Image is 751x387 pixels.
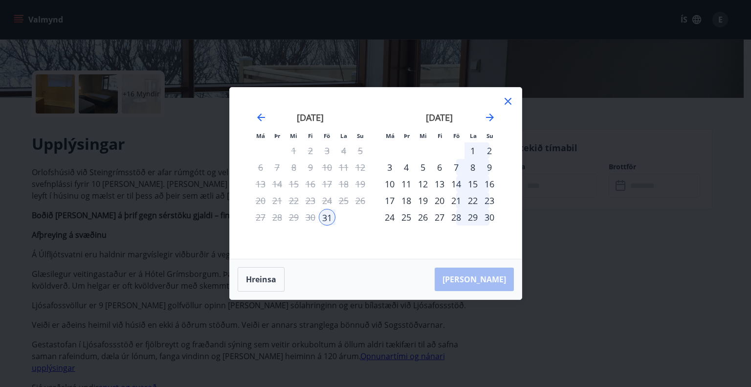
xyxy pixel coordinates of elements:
small: Þr [404,132,410,139]
div: Move backward to switch to the previous month. [255,112,267,123]
td: Not available. miðvikudagur, 29. október 2025 [286,209,302,226]
td: Choose þriðjudagur, 25. nóvember 2025 as your check-out date. It’s available. [398,209,415,226]
div: 26 [415,209,431,226]
small: Mi [290,132,297,139]
small: Su [357,132,364,139]
div: Aðeins útritun í boði [302,192,319,209]
small: La [470,132,477,139]
td: Not available. mánudagur, 27. október 2025 [252,209,269,226]
td: Not available. mánudagur, 13. október 2025 [252,176,269,192]
small: La [340,132,347,139]
td: Choose laugardagur, 8. nóvember 2025 as your check-out date. It’s available. [464,159,481,176]
div: 13 [431,176,448,192]
td: Not available. þriðjudagur, 21. október 2025 [269,192,286,209]
div: 11 [398,176,415,192]
td: Choose laugardagur, 1. nóvember 2025 as your check-out date. It’s available. [464,142,481,159]
td: Choose sunnudagur, 30. nóvember 2025 as your check-out date. It’s available. [481,209,498,226]
div: 22 [464,192,481,209]
div: 10 [381,176,398,192]
td: Choose föstudagur, 7. nóvember 2025 as your check-out date. It’s available. [448,159,464,176]
td: Not available. laugardagur, 18. október 2025 [335,176,352,192]
div: 25 [398,209,415,226]
td: Not available. mánudagur, 20. október 2025 [252,192,269,209]
div: 5 [415,159,431,176]
td: Not available. laugardagur, 11. október 2025 [335,159,352,176]
td: Choose laugardagur, 22. nóvember 2025 as your check-out date. It’s available. [464,192,481,209]
td: Not available. sunnudagur, 19. október 2025 [352,176,369,192]
button: Hreinsa [238,267,285,292]
td: Choose fimmtudagur, 27. nóvember 2025 as your check-out date. It’s available. [431,209,448,226]
td: Choose föstudagur, 14. nóvember 2025 as your check-out date. It’s available. [448,176,464,192]
div: 1 [464,142,481,159]
small: Fö [453,132,460,139]
small: Mi [420,132,427,139]
td: Not available. þriðjudagur, 28. október 2025 [269,209,286,226]
div: 28 [448,209,464,226]
td: Not available. fimmtudagur, 23. október 2025 [302,192,319,209]
td: Choose laugardagur, 15. nóvember 2025 as your check-out date. It’s available. [464,176,481,192]
div: 20 [431,192,448,209]
td: Choose fimmtudagur, 13. nóvember 2025 as your check-out date. It’s available. [431,176,448,192]
strong: [DATE] [297,112,324,123]
div: 27 [431,209,448,226]
div: 7 [448,159,464,176]
td: Choose sunnudagur, 2. nóvember 2025 as your check-out date. It’s available. [481,142,498,159]
div: 9 [481,159,498,176]
div: 3 [381,159,398,176]
td: Choose föstudagur, 21. nóvember 2025 as your check-out date. It’s available. [448,192,464,209]
div: Aðeins útritun í boði [319,142,335,159]
td: Choose föstudagur, 28. nóvember 2025 as your check-out date. It’s available. [448,209,464,226]
td: Not available. miðvikudagur, 8. október 2025 [286,159,302,176]
small: Fö [324,132,330,139]
td: Choose sunnudagur, 9. nóvember 2025 as your check-out date. It’s available. [481,159,498,176]
div: 6 [431,159,448,176]
div: 31 [319,209,335,226]
div: 19 [415,192,431,209]
small: Fi [438,132,442,139]
td: Choose miðvikudagur, 12. nóvember 2025 as your check-out date. It’s available. [415,176,431,192]
div: 14 [448,176,464,192]
td: Not available. laugardagur, 4. október 2025 [335,142,352,159]
div: 29 [464,209,481,226]
div: 16 [481,176,498,192]
td: Not available. fimmtudagur, 30. október 2025 [302,209,319,226]
td: Not available. þriðjudagur, 7. október 2025 [269,159,286,176]
td: Choose miðvikudagur, 19. nóvember 2025 as your check-out date. It’s available. [415,192,431,209]
div: 21 [448,192,464,209]
td: Choose mánudagur, 24. nóvember 2025 as your check-out date. It’s available. [381,209,398,226]
small: Su [486,132,493,139]
td: Choose sunnudagur, 16. nóvember 2025 as your check-out date. It’s available. [481,176,498,192]
small: Má [386,132,395,139]
div: 4 [398,159,415,176]
td: Not available. sunnudagur, 5. október 2025 [352,142,369,159]
td: Not available. föstudagur, 17. október 2025 [319,176,335,192]
div: Move forward to switch to the next month. [484,112,496,123]
td: Not available. þriðjudagur, 14. október 2025 [269,176,286,192]
td: Not available. fimmtudagur, 16. október 2025 [302,176,319,192]
td: Choose mánudagur, 3. nóvember 2025 as your check-out date. It’s available. [381,159,398,176]
div: 8 [464,159,481,176]
td: Not available. fimmtudagur, 9. október 2025 [302,159,319,176]
td: Not available. föstudagur, 24. október 2025 [319,192,335,209]
div: 30 [481,209,498,226]
td: Choose þriðjudagur, 4. nóvember 2025 as your check-out date. It’s available. [398,159,415,176]
td: Choose fimmtudagur, 6. nóvember 2025 as your check-out date. It’s available. [431,159,448,176]
td: Choose þriðjudagur, 11. nóvember 2025 as your check-out date. It’s available. [398,176,415,192]
td: Choose fimmtudagur, 20. nóvember 2025 as your check-out date. It’s available. [431,192,448,209]
small: Má [256,132,265,139]
td: Not available. föstudagur, 10. október 2025 [319,159,335,176]
div: 24 [381,209,398,226]
td: Not available. fimmtudagur, 2. október 2025 [302,142,319,159]
td: Not available. mánudagur, 6. október 2025 [252,159,269,176]
td: Choose mánudagur, 10. nóvember 2025 as your check-out date. It’s available. [381,176,398,192]
td: Not available. föstudagur, 3. október 2025 [319,142,335,159]
td: Choose miðvikudagur, 26. nóvember 2025 as your check-out date. It’s available. [415,209,431,226]
td: Not available. sunnudagur, 12. október 2025 [352,159,369,176]
td: Choose sunnudagur, 23. nóvember 2025 as your check-out date. It’s available. [481,192,498,209]
div: 12 [415,176,431,192]
td: Not available. miðvikudagur, 1. október 2025 [286,142,302,159]
div: 17 [381,192,398,209]
td: Not available. laugardagur, 25. október 2025 [335,192,352,209]
td: Not available. miðvikudagur, 15. október 2025 [286,176,302,192]
div: 18 [398,192,415,209]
